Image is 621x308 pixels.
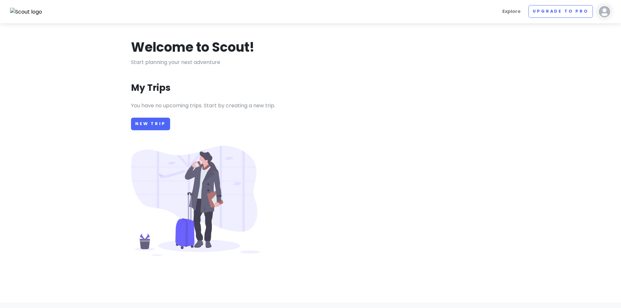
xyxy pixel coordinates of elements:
[131,82,170,94] h3: My Trips
[528,5,593,18] a: Upgrade to Pro
[131,39,255,56] h1: Welcome to Scout!
[131,118,170,130] a: New Trip
[10,8,42,16] img: Scout logo
[598,5,611,18] img: User profile
[131,58,490,67] p: Start planning your next adventure
[131,146,260,256] img: Person with luggage at airport
[131,101,490,110] p: You have no upcoming trips. Start by creating a new trip.
[500,5,523,18] a: Explore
